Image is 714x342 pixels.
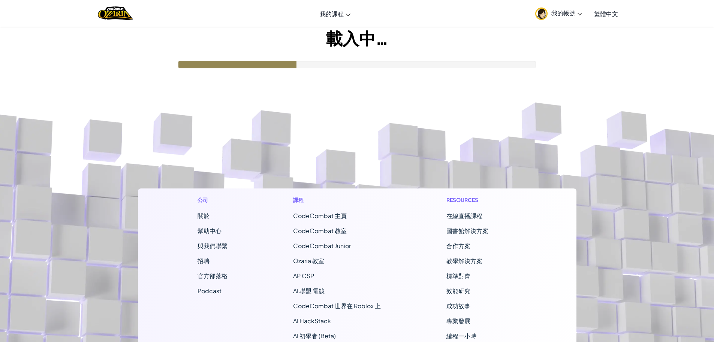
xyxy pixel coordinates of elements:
a: CodeCombat Junior [293,242,351,250]
a: Podcast [198,287,222,295]
a: 關於 [198,212,210,220]
a: 幫助中心 [198,227,222,235]
h1: 課程 [293,196,381,204]
h1: Resources [446,196,516,204]
a: CodeCombat 世界在 Roblox 上 [293,302,381,310]
span: 繁體中文 [594,10,618,18]
a: 標準對齊 [446,272,470,280]
a: 專業發展 [446,317,470,325]
span: 與我們聯繫 [198,242,228,250]
a: 編程一小時 [446,332,476,340]
a: Ozaria by CodeCombat logo [98,6,133,21]
span: CodeCombat 主頁 [293,212,347,220]
a: 我的課程 [316,3,354,24]
span: 我的帳號 [551,9,582,17]
a: 招聘 [198,257,210,265]
img: Home [98,6,133,21]
a: 官方部落格 [198,272,228,280]
a: 圖書館解決方案 [446,227,488,235]
img: avatar [535,8,548,20]
a: 效能研究 [446,287,470,295]
span: 我的課程 [320,10,344,18]
a: 教學解決方案 [446,257,482,265]
a: 我的帳號 [531,2,586,25]
a: 成功故事 [446,302,470,310]
a: AP CSP [293,272,314,280]
a: AI 初學者 (Beta) [293,332,336,340]
h1: 公司 [198,196,228,204]
a: CodeCombat 教室 [293,227,347,235]
a: 合作方案 [446,242,470,250]
a: 繁體中文 [590,3,622,24]
a: AI 聯盟 電競 [293,287,325,295]
a: AI HackStack [293,317,331,325]
a: Ozaria 教室 [293,257,324,265]
a: 在線直播課程 [446,212,482,220]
